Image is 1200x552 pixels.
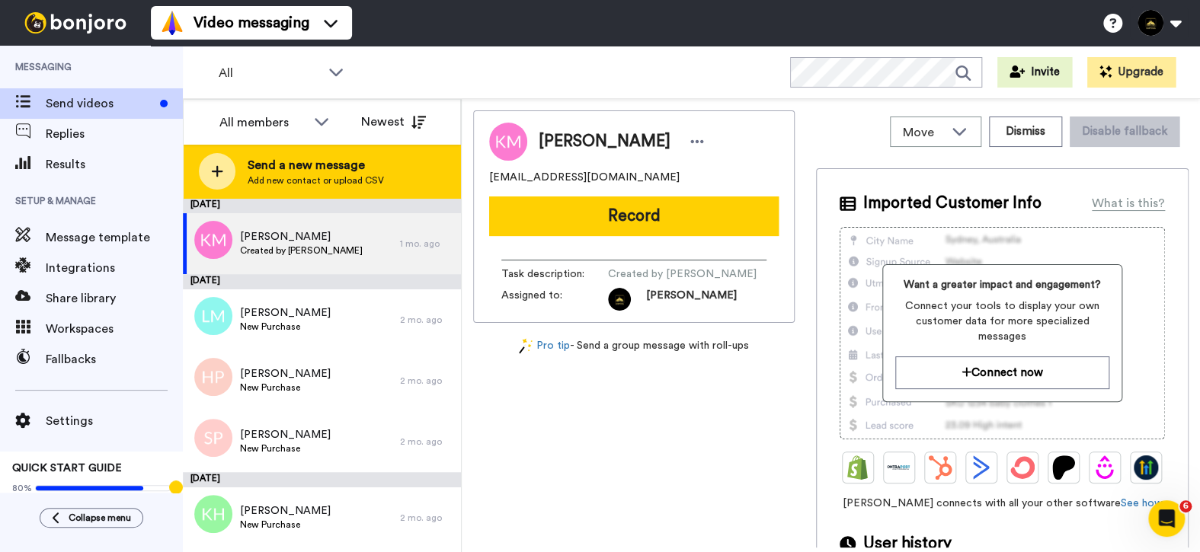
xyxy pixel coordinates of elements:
span: Workspaces [46,320,183,338]
button: Collapse menu [40,508,143,528]
span: Connect your tools to display your own customer data for more specialized messages [895,298,1109,344]
img: Hubspot [928,455,952,480]
div: 2 mo. ago [400,375,453,387]
button: Invite [997,57,1072,88]
img: Ontraport [887,455,911,480]
span: Settings [46,412,183,430]
span: All [219,64,321,82]
div: [DATE] [183,274,461,289]
button: Dismiss [989,116,1062,147]
img: Drip [1093,455,1117,480]
span: Move [903,123,944,142]
div: [DATE] [183,198,461,213]
span: [PERSON_NAME] [240,427,331,442]
div: [DATE] [183,472,461,487]
span: Imported Customer Info [863,192,1042,215]
img: ActiveCampaign [969,455,994,480]
span: [PERSON_NAME] [240,366,331,381]
img: 301f1268-ff43-4957-b0ce-04010b300629-1727728646.jpg [608,288,631,311]
div: Tooltip anchor [169,480,183,494]
span: [PERSON_NAME] connects with all your other software [840,496,1165,511]
img: vm-color.svg [160,11,184,35]
span: New Purchase [240,442,331,455]
span: QUICK START GUIDE [12,463,122,474]
iframe: Intercom live chat [1148,500,1185,537]
div: All members [219,113,306,132]
span: Created by [PERSON_NAME] [608,266,757,282]
button: Disable fallback [1070,116,1179,147]
span: Replies [46,125,183,143]
span: Want a greater impact and engagement? [895,277,1109,292]
span: [PERSON_NAME] [240,503,331,518]
img: sp.png [194,419,232,457]
span: [PERSON_NAME] [539,130,670,153]
span: [PERSON_NAME] [646,288,737,311]
span: Task description : [501,266,608,282]
img: hp.png [194,358,232,396]
span: Collapse menu [69,512,131,524]
img: lm.png [194,297,232,335]
div: 2 mo. ago [400,512,453,524]
span: [PERSON_NAME] [240,305,331,321]
button: Record [489,196,779,236]
span: Fallbacks [46,350,183,369]
img: Patreon [1051,455,1076,480]
span: Message template [46,228,183,247]
span: 6 [1179,500,1192,512]
div: What is this? [1092,194,1165,212]
img: kh.png [194,495,232,533]
a: See how [1120,498,1162,509]
span: New Purchase [240,518,331,531]
span: Assigned to: [501,288,608,311]
span: Results [46,155,183,174]
button: Connect now [895,356,1109,389]
span: Share library [46,289,183,308]
img: bj-logo-header-white.svg [18,12,133,34]
button: Upgrade [1087,57,1176,88]
button: Newest [350,107,437,137]
span: [PERSON_NAME] [240,229,363,244]
img: GoHighLevel [1134,455,1158,480]
span: New Purchase [240,381,331,394]
a: Pro tip [519,338,569,354]
div: 2 mo. ago [400,314,453,326]
img: ConvertKit [1010,455,1035,480]
div: - Send a group message with roll-ups [473,338,795,354]
span: Created by [PERSON_NAME] [240,244,363,257]
span: Send a new message [248,156,384,174]
img: Image of Kelvin Mathis [489,123,527,161]
div: 1 mo. ago [400,238,453,250]
div: 2 mo. ago [400,436,453,448]
img: km.png [194,221,232,259]
span: [EMAIL_ADDRESS][DOMAIN_NAME] [489,170,680,185]
span: 80% [12,482,32,494]
img: magic-wand.svg [519,338,533,354]
img: Shopify [846,455,870,480]
span: Send videos [46,94,154,113]
span: Video messaging [194,12,309,34]
span: New Purchase [240,321,331,333]
span: Integrations [46,259,183,277]
span: Add new contact or upload CSV [248,174,384,187]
